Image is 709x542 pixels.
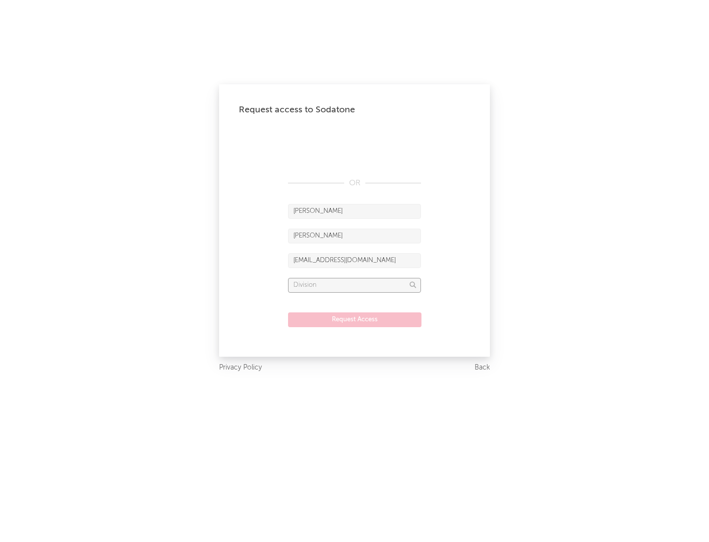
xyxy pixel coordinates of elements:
button: Request Access [288,312,421,327]
a: Privacy Policy [219,362,262,374]
input: First Name [288,204,421,219]
a: Back [475,362,490,374]
div: Request access to Sodatone [239,104,470,116]
input: Division [288,278,421,293]
div: OR [288,177,421,189]
input: Email [288,253,421,268]
input: Last Name [288,229,421,243]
